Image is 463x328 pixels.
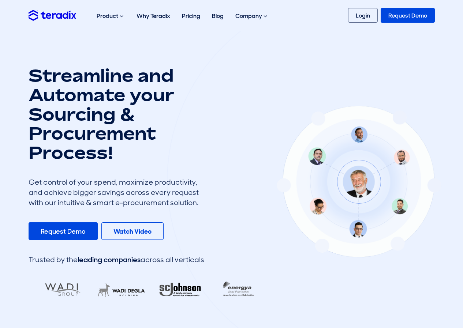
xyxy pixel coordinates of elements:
span: leading companies [78,255,141,264]
a: Pricing [176,4,206,27]
a: Request Demo [381,8,435,23]
img: LifeMakers [91,278,150,302]
div: Trusted by the across all verticals [29,255,204,265]
a: Blog [206,4,229,27]
div: Product [91,4,131,28]
a: Why Teradix [131,4,176,27]
div: Company [229,4,275,28]
img: RA [150,278,209,302]
h1: Streamline and Automate your Sourcing & Procurement Process! [29,66,204,162]
div: Get control of your spend, maximize productivity, and achieve bigger savings across every request... [29,177,204,208]
a: Request Demo [29,222,98,240]
a: Watch Video [101,222,164,240]
img: Teradix logo [29,10,76,20]
a: Login [348,8,378,23]
b: Watch Video [113,227,152,236]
